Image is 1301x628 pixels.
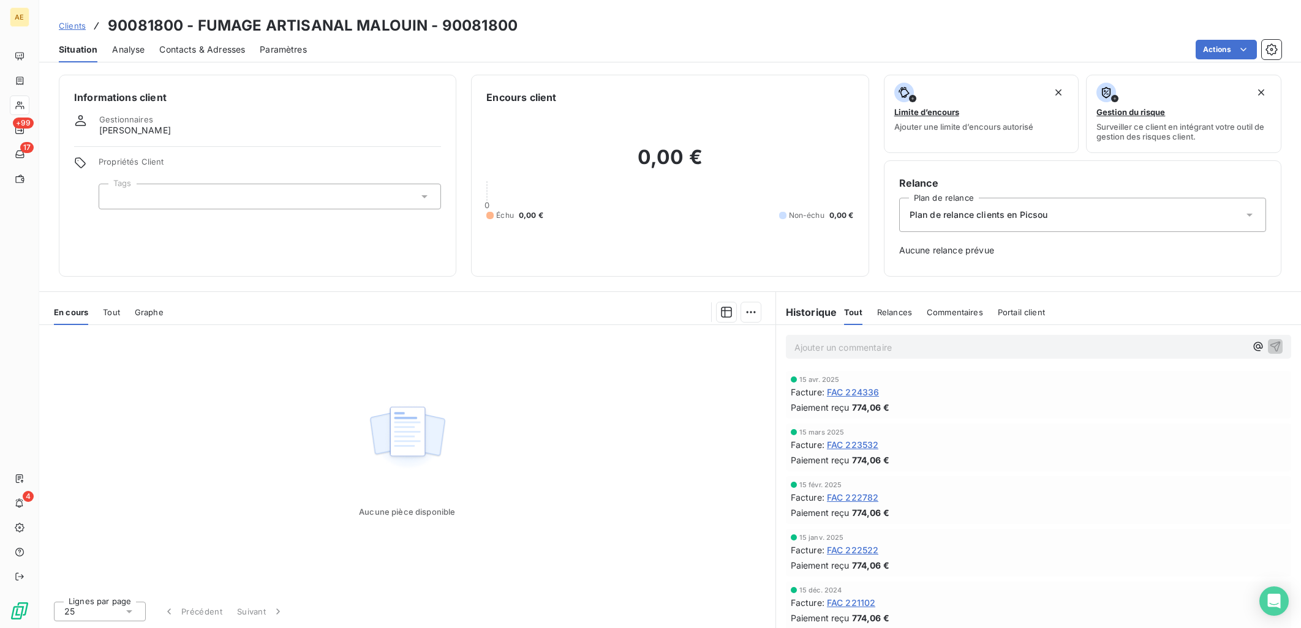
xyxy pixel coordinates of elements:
[894,122,1033,132] span: Ajouter une limite d’encours autorisé
[998,307,1045,317] span: Portail client
[799,586,842,594] span: 15 déc. 2024
[10,144,29,164] a: 17
[230,599,292,624] button: Suivant
[877,307,912,317] span: Relances
[827,491,879,504] span: FAC 222782
[359,507,455,517] span: Aucune pièce disponible
[799,428,845,436] span: 15 mars 2025
[59,21,86,31] span: Clients
[791,544,824,556] span: Facture :
[13,118,34,129] span: +99
[827,438,879,451] span: FAC 223532
[23,491,34,502] span: 4
[852,454,889,466] span: 774,06 €
[1096,122,1271,141] span: Surveiller ce client en intégrant votre outil de gestion des risques client.
[829,210,854,221] span: 0,00 €
[791,506,850,519] span: Paiement reçu
[54,307,88,317] span: En cours
[927,307,983,317] span: Commentaires
[20,142,34,153] span: 17
[791,454,850,466] span: Paiement reçu
[109,191,119,202] input: Ajouter une valeur
[112,43,145,56] span: Analyse
[852,559,889,572] span: 774,06 €
[156,599,230,624] button: Précédent
[485,200,489,210] span: 0
[899,176,1266,190] h6: Relance
[99,157,441,174] span: Propriétés Client
[791,611,850,624] span: Paiement reçu
[852,401,889,414] span: 774,06 €
[852,506,889,519] span: 774,06 €
[799,481,842,488] span: 15 févr. 2025
[884,75,1079,153] button: Limite d’encoursAjouter une limite d’encours autorisé
[1196,40,1257,59] button: Actions
[486,145,853,182] h2: 0,00 €
[791,559,850,572] span: Paiement reçu
[74,90,441,105] h6: Informations client
[799,376,840,383] span: 15 avr. 2025
[64,605,75,618] span: 25
[1086,75,1281,153] button: Gestion du risqueSurveiller ce client en intégrant votre outil de gestion des risques client.
[99,124,171,136] span: [PERSON_NAME]
[59,43,97,56] span: Situation
[844,307,862,317] span: Tout
[910,209,1048,221] span: Plan de relance clients en Picsou
[1259,586,1289,616] div: Open Intercom Messenger
[776,305,837,320] h6: Historique
[10,120,29,140] a: +99
[799,534,844,541] span: 15 janv. 2025
[827,544,879,556] span: FAC 222522
[789,210,824,221] span: Non-échu
[827,386,880,398] span: FAC 224336
[519,210,543,221] span: 0,00 €
[260,43,307,56] span: Paramètres
[486,90,556,105] h6: Encours client
[99,114,153,124] span: Gestionnaires
[10,7,29,27] div: AE
[791,386,824,398] span: Facture :
[791,491,824,504] span: Facture :
[791,401,850,414] span: Paiement reçu
[10,601,29,621] img: Logo LeanPay
[894,107,959,117] span: Limite d’encours
[59,20,86,32] a: Clients
[1096,107,1165,117] span: Gestion du risque
[159,43,245,56] span: Contacts & Adresses
[103,307,120,317] span: Tout
[791,596,824,609] span: Facture :
[899,244,1266,256] span: Aucune relance prévue
[791,438,824,451] span: Facture :
[496,210,514,221] span: Échu
[108,15,518,37] h3: 90081800 - FUMAGE ARTISANAL MALOUIN - 90081800
[827,596,876,609] span: FAC 221102
[368,400,447,476] img: Empty state
[852,611,889,624] span: 774,06 €
[135,307,164,317] span: Graphe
